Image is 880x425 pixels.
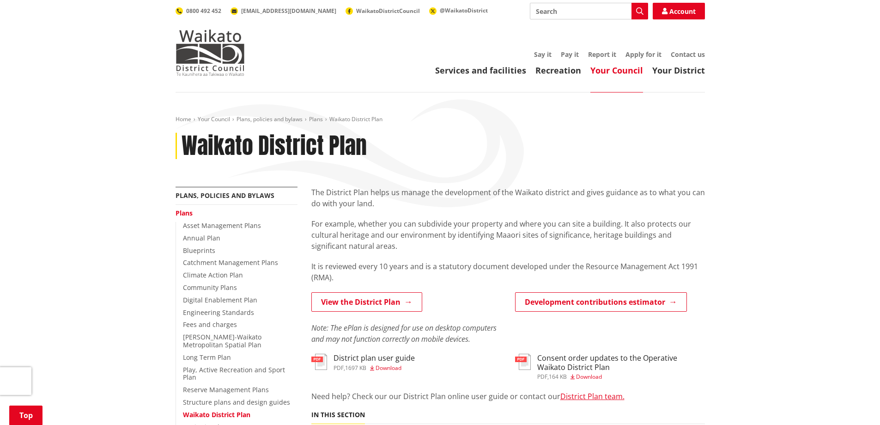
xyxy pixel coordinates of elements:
a: Blueprints [183,246,215,255]
a: Structure plans and design guides [183,398,290,407]
a: Report it [588,50,616,59]
p: It is reviewed every 10 years and is a statutory document developed under the Resource Management... [311,261,705,283]
a: Plans, policies and bylaws [237,115,303,123]
a: Your Council [590,65,643,76]
a: [PERSON_NAME]-Waikato Metropolitan Spatial Plan [183,333,261,349]
img: document-pdf.svg [515,354,531,370]
a: Play, Active Recreation and Sport Plan [183,365,285,382]
a: Climate Action Plan [183,271,243,279]
span: 1697 KB [345,364,366,372]
a: Digital Enablement Plan [183,296,257,304]
div: , [334,365,415,371]
a: Apply for it [625,50,662,59]
nav: breadcrumb [176,116,705,123]
a: District Plan team. [560,391,625,401]
a: Community Plans [183,283,237,292]
a: Top [9,406,42,425]
a: [EMAIL_ADDRESS][DOMAIN_NAME] [231,7,336,15]
span: Download [376,364,401,372]
p: Need help? Check our our District Plan online user guide or contact our [311,391,705,402]
p: For example, whether you can subdivide your property and where you can site a building. It also p... [311,218,705,252]
a: District plan user guide pdf,1697 KB Download [311,354,415,370]
a: Long Term Plan [183,353,231,362]
a: Plans [176,209,193,217]
span: WaikatoDistrictCouncil [356,7,420,15]
em: Note: The ePlan is designed for use on desktop computers and may not function correctly on mobile... [311,323,497,344]
a: Asset Management Plans [183,221,261,230]
span: @WaikatoDistrict [440,6,488,14]
a: View the District Plan [311,292,422,312]
a: @WaikatoDistrict [429,6,488,14]
a: Waikato District Plan [183,410,250,419]
a: Pay it [561,50,579,59]
div: , [537,374,705,380]
a: Catchment Management Plans [183,258,278,267]
a: Say it [534,50,552,59]
span: [EMAIL_ADDRESS][DOMAIN_NAME] [241,7,336,15]
a: Reserve Management Plans [183,385,269,394]
h3: Consent order updates to the Operative Waikato District Plan [537,354,705,371]
span: Waikato District Plan [329,115,382,123]
h3: District plan user guide [334,354,415,363]
a: Engineering Standards [183,308,254,317]
a: Your District [652,65,705,76]
a: Fees and charges [183,320,237,329]
a: Home [176,115,191,123]
a: 0800 492 452 [176,7,221,15]
a: Services and facilities [435,65,526,76]
a: Consent order updates to the Operative Waikato District Plan pdf,164 KB Download [515,354,705,379]
span: Download [576,373,602,381]
a: Account [653,3,705,19]
a: Contact us [671,50,705,59]
a: Your Council [198,115,230,123]
span: 164 KB [549,373,567,381]
h1: Waikato District Plan [182,133,367,160]
a: Annual Plan [183,234,220,242]
span: 0800 492 452 [186,7,221,15]
span: pdf [334,364,344,372]
a: Plans [309,115,323,123]
a: WaikatoDistrictCouncil [346,7,420,15]
input: Search input [530,3,648,19]
img: document-pdf.svg [311,354,327,370]
p: The District Plan helps us manage the development of the Waikato district and gives guidance as t... [311,187,705,209]
a: Development contributions estimator [515,292,687,312]
a: Recreation [535,65,581,76]
h5: In this section [311,411,365,419]
span: pdf [537,373,547,381]
a: Plans, policies and bylaws [176,191,274,200]
img: Waikato District Council - Te Kaunihera aa Takiwaa o Waikato [176,30,245,76]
